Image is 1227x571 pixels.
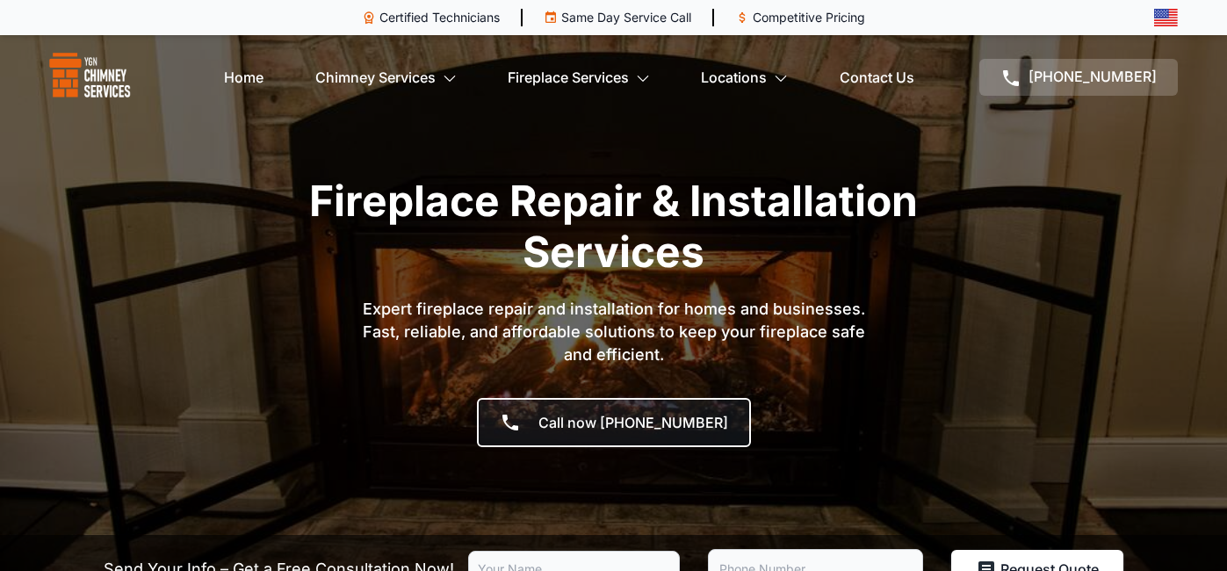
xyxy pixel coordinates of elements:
[224,60,263,95] a: Home
[561,9,691,26] p: Same Day Service Call
[1029,68,1157,85] span: [PHONE_NUMBER]
[379,9,500,26] p: Certified Technicians
[350,298,877,366] p: Expert fireplace repair and installation for homes and businesses. Fast, reliable, and affordable...
[477,398,751,447] a: Call now [PHONE_NUMBER]
[753,9,865,26] p: Competitive Pricing
[701,60,788,95] a: Locations
[49,53,131,102] img: logo
[315,60,457,95] a: Chimney Services
[508,60,650,95] a: Fireplace Services
[840,60,914,95] a: Contact Us
[271,176,956,277] h1: Fireplace Repair & Installation Services
[979,59,1178,96] a: [PHONE_NUMBER]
